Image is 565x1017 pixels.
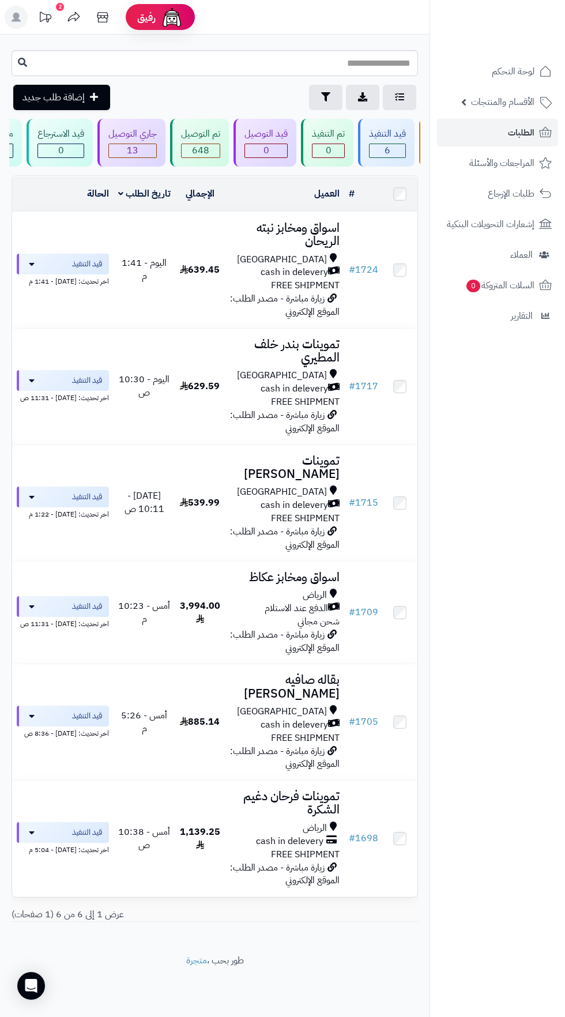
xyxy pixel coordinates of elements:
div: قيد التنفيذ [369,127,406,141]
span: الأقسام والمنتجات [471,94,534,110]
span: قيد التنفيذ [72,827,102,838]
div: جاري التوصيل [108,127,157,141]
span: [GEOGRAPHIC_DATA] [237,485,327,499]
span: FREE SHIPMENT [271,847,340,861]
a: #1724 [349,263,378,277]
span: اليوم - 1:41 م [122,256,167,283]
span: [DATE] - 10:11 ص [125,489,164,516]
a: الطلبات [437,119,558,146]
span: [GEOGRAPHIC_DATA] [237,253,327,266]
a: التقارير [437,302,558,330]
a: #1705 [349,715,378,729]
a: #1717 [349,379,378,393]
a: تم التنفيذ 0 [299,119,356,167]
span: الطلبات [508,125,534,141]
span: زيارة مباشرة - مصدر الطلب: الموقع الإلكتروني [230,408,340,435]
span: # [349,263,355,277]
div: قيد التوصيل [244,127,288,141]
div: اخر تحديث: [DATE] - 1:41 م [17,274,109,287]
a: بانتظار المراجعة 3 [417,119,494,167]
h3: اسواق ومخابز نبته الريحان [229,221,340,248]
span: 0 [38,144,84,157]
a: # [349,187,355,201]
span: [GEOGRAPHIC_DATA] [237,369,327,382]
div: قيد الاسترجاع [37,127,84,141]
span: زيارة مباشرة - مصدر الطلب: الموقع الإلكتروني [230,744,340,771]
span: FREE SHIPMENT [271,395,340,409]
h3: تموينات [PERSON_NAME] [229,454,340,481]
a: طلبات الإرجاع [437,180,558,208]
span: زيارة مباشرة - مصدر الطلب: الموقع الإلكتروني [230,525,340,552]
div: 648 [182,144,220,157]
div: تم التوصيل [181,127,220,141]
div: اخر تحديث: [DATE] - 11:31 ص [17,617,109,629]
span: أمس - 10:23 م [118,599,170,626]
h3: بقاله صافيه [PERSON_NAME] [229,673,340,700]
span: # [349,496,355,510]
h3: تموينات بندر خلف المطيري [229,338,340,364]
span: cash in delevery [261,718,328,732]
span: 13 [109,144,156,157]
span: 1,139.25 [180,825,220,852]
span: الدفع عند الاستلام [265,602,328,615]
img: ai-face.png [160,6,183,29]
span: 6 [370,144,405,157]
span: 639.45 [180,263,220,277]
div: اخر تحديث: [DATE] - 5:04 م [17,843,109,855]
span: FREE SHIPMENT [271,731,340,745]
div: اخر تحديث: [DATE] - 11:31 ص [17,391,109,403]
h3: اسواق ومخابز عكاظ [229,571,340,584]
span: زيارة مباشرة - مصدر الطلب: الموقع الإلكتروني [230,861,340,888]
a: قيد التوصيل 0 [231,119,299,167]
div: 2 [56,3,64,11]
a: إشعارات التحويلات البنكية [437,210,558,238]
span: 629.59 [180,379,220,393]
a: قيد التنفيذ 6 [356,119,417,167]
div: عرض 1 إلى 6 من 6 (1 صفحات) [3,908,427,921]
span: 885.14 [180,715,220,729]
span: لوحة التحكم [492,63,534,80]
span: cash in delevery [261,266,328,279]
a: السلات المتروكة0 [437,272,558,299]
span: 3,994.00 [180,599,220,626]
span: # [349,379,355,393]
span: السلات المتروكة [465,277,534,293]
span: قيد التنفيذ [72,710,102,722]
span: FREE SHIPMENT [271,278,340,292]
a: #1715 [349,496,378,510]
a: المراجعات والأسئلة [437,149,558,177]
span: اليوم - 10:30 ص [119,372,169,400]
a: جاري التوصيل 13 [95,119,168,167]
span: cash in delevery [261,499,328,512]
span: الرياض [303,822,327,835]
span: cash in delevery [261,382,328,395]
span: cash in delevery [256,835,323,848]
span: 0 [312,144,344,157]
a: الحالة [87,187,109,201]
span: زيارة مباشرة - مصدر الطلب: الموقع الإلكتروني [230,292,340,319]
a: #1709 [349,605,378,619]
a: قيد الاسترجاع 0 [24,119,95,167]
a: تاريخ الطلب [118,187,171,201]
span: إضافة طلب جديد [22,91,85,104]
span: 0 [245,144,287,157]
div: Open Intercom Messenger [17,972,45,1000]
span: شحن مجاني [297,615,340,628]
span: [GEOGRAPHIC_DATA] [237,705,327,718]
span: الرياض [303,589,327,602]
span: # [349,715,355,729]
span: # [349,605,355,619]
a: تم التوصيل 648 [168,119,231,167]
span: # [349,831,355,845]
div: اخر تحديث: [DATE] - 1:22 م [17,507,109,519]
span: قيد التنفيذ [72,375,102,386]
span: رفيق [137,10,156,24]
span: المراجعات والأسئلة [469,155,534,171]
span: 539.99 [180,496,220,510]
span: طلبات الإرجاع [488,186,534,202]
a: العملاء [437,241,558,269]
